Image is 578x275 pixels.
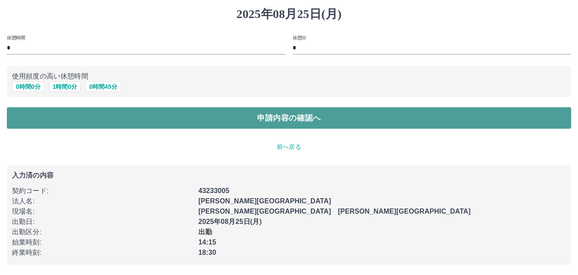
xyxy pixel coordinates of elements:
[12,227,193,237] p: 出勤区分 :
[7,34,25,41] label: 休憩時間
[198,228,212,236] b: 出勤
[12,71,566,82] p: 使用頻度の高い休憩時間
[49,82,81,92] button: 1時間0分
[198,187,229,194] b: 43233005
[12,196,193,206] p: 法人名 :
[12,172,566,179] p: 入力済の内容
[12,206,193,217] p: 現場名 :
[12,248,193,258] p: 終業時刻 :
[198,239,216,246] b: 14:15
[12,82,45,92] button: 0時間0分
[7,7,571,21] h1: 2025年08月25日(月)
[85,82,121,92] button: 0時間45分
[12,217,193,227] p: 出勤日 :
[293,34,306,41] label: 休憩分
[7,142,571,151] p: 前へ戻る
[198,249,216,256] b: 18:30
[198,197,331,205] b: [PERSON_NAME][GEOGRAPHIC_DATA]
[12,237,193,248] p: 始業時刻 :
[7,107,571,129] button: 申請内容の確認へ
[198,218,262,225] b: 2025年08月25日(月)
[198,208,471,215] b: [PERSON_NAME][GEOGRAPHIC_DATA] [PERSON_NAME][GEOGRAPHIC_DATA]
[12,186,193,196] p: 契約コード :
